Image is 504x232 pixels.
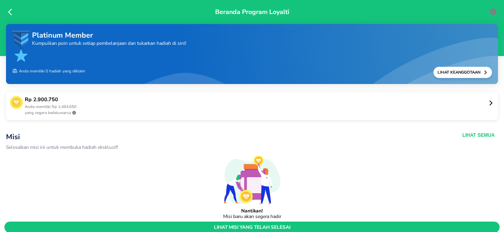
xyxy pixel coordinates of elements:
[223,214,281,219] p: Misi baru akan segera hadir
[6,132,372,142] p: Misi
[32,30,186,41] p: Platinum Member
[462,132,495,138] button: Lihat Semua
[12,67,85,78] p: Anda memiliki 0 hadiah yang diklaim
[25,104,488,110] p: Anda memiliki Rp 1.494.650
[25,110,488,116] p: yang segera kedaluwarsa
[437,70,483,75] p: Lihat Keanggotaan
[241,208,263,214] p: Nantikan!
[215,7,289,50] p: Beranda Program Loyalti
[32,41,186,46] p: Kumpulkan poin untuk setiap pembelanjaan dan tukarkan hadiah di sini!
[25,96,488,104] p: Rp 2.900.750
[8,224,496,230] span: lihat misi yang telah selesai
[6,145,372,150] p: Selesaikan misi ini untuk membuka hadiah eksklusif!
